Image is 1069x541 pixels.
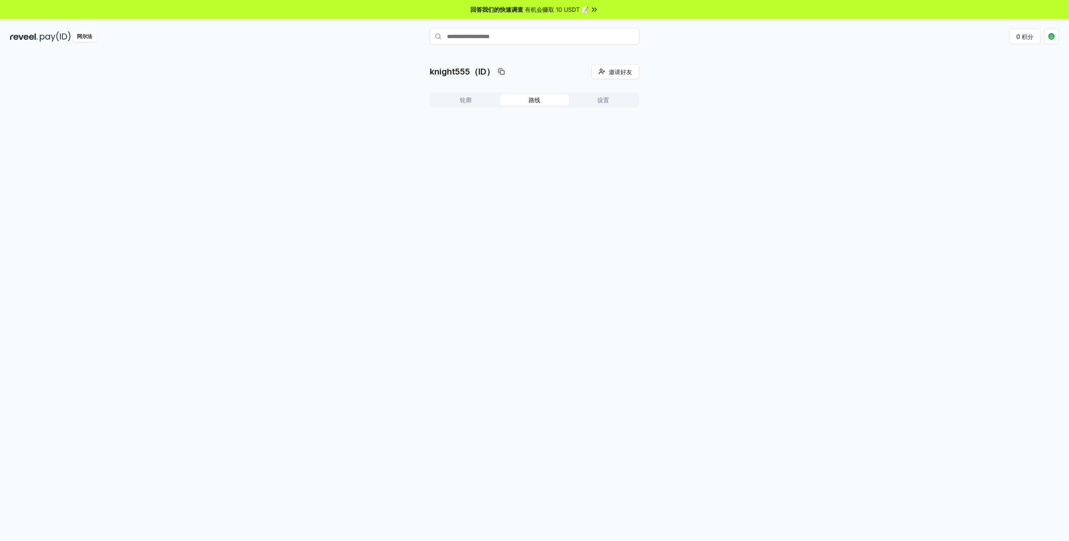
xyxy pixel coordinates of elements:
[525,5,589,14] span: 有机会赚取 10 USDT 📝
[10,31,38,42] img: reveel_dark
[569,94,638,106] button: 设置
[591,64,639,79] button: 邀请好友
[430,66,495,77] p: knight555（ID）
[40,31,71,42] img: pay_id
[72,31,97,42] div: 阿尔法
[500,94,569,106] button: 路线
[1009,29,1041,44] button: 0 积分
[1016,32,1033,41] font: 0 积分
[431,94,500,106] button: 轮廓
[470,5,523,14] span: 回答我们的快速调查
[609,67,632,76] span: 邀请好友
